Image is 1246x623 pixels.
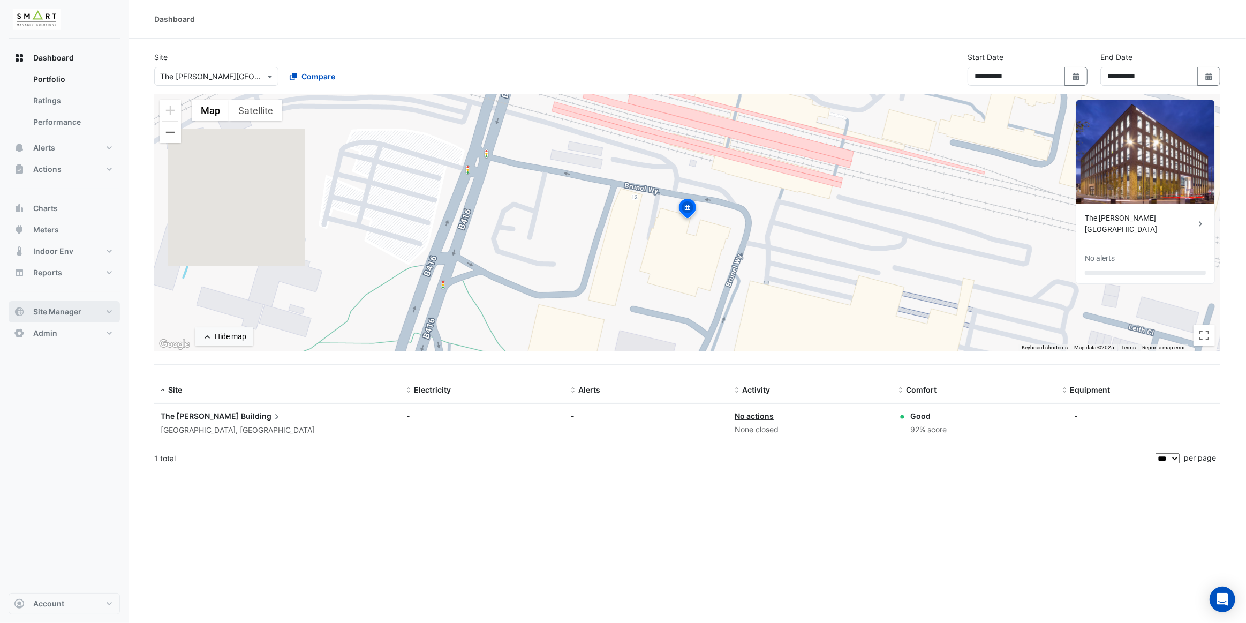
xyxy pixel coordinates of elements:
span: Reports [33,267,62,278]
img: Company Logo [13,9,61,30]
button: Zoom in [160,100,181,121]
a: No actions [735,411,774,421]
span: Admin [33,328,57,339]
label: Start Date [968,51,1003,63]
img: Google [157,337,192,351]
a: Terms (opens in new tab) [1121,344,1136,350]
app-icon: Meters [14,224,25,235]
button: Keyboard shortcuts [1022,344,1068,351]
div: [GEOGRAPHIC_DATA], [GEOGRAPHIC_DATA] [161,424,394,437]
img: The Porter Building [1076,100,1214,204]
app-icon: Alerts [14,142,25,153]
span: Site [168,385,182,394]
button: Reports [9,262,120,283]
span: Charts [33,203,58,214]
button: Indoor Env [9,241,120,262]
app-icon: Admin [14,328,25,339]
span: Indoor Env [33,246,73,257]
app-icon: Dashboard [14,52,25,63]
app-icon: Site Manager [14,306,25,317]
span: Building [241,410,282,422]
a: Ratings [25,90,120,111]
button: Alerts [9,137,120,159]
fa-icon: Select Date [1204,72,1214,81]
span: Comfort [906,385,937,394]
a: Open this area in Google Maps (opens a new window) [157,337,192,351]
span: Compare [301,71,335,82]
div: 1 total [154,445,1153,472]
button: Site Manager [9,301,120,322]
button: Toggle fullscreen view [1194,325,1215,346]
div: Hide map [215,331,246,342]
span: Equipment [1070,385,1111,394]
div: Dashboard [154,13,195,25]
a: Performance [25,111,120,133]
span: Alerts [33,142,55,153]
span: The [PERSON_NAME] [161,411,239,421]
div: Dashboard [9,69,120,137]
button: Admin [9,322,120,344]
label: End Date [1100,51,1132,63]
div: Open Intercom Messenger [1210,587,1235,612]
img: site-pin-selected.svg [676,197,699,223]
span: Alerts [578,385,600,394]
button: Actions [9,159,120,180]
app-icon: Actions [14,164,25,175]
span: Site Manager [33,306,81,317]
app-icon: Indoor Env [14,246,25,257]
button: Show street map [192,100,229,121]
div: - [1075,410,1078,422]
span: per page [1184,453,1216,462]
button: Zoom out [160,122,181,143]
button: Show satellite imagery [229,100,282,121]
button: Account [9,593,120,614]
span: Electricity [414,385,451,394]
span: Activity [742,385,770,394]
app-icon: Reports [14,267,25,278]
button: Meters [9,219,120,241]
div: No alerts [1085,253,1115,264]
div: - [406,410,557,422]
fa-icon: Select Date [1071,72,1081,81]
app-icon: Charts [14,203,25,214]
button: Charts [9,198,120,219]
div: - [571,410,722,422]
div: The [PERSON_NAME][GEOGRAPHIC_DATA] [1085,213,1195,235]
a: Report a map error [1142,344,1185,350]
span: Meters [33,224,59,235]
div: Good [910,410,947,422]
div: None closed [735,424,886,436]
button: Compare [283,67,342,86]
span: Map data ©2025 [1074,344,1114,350]
button: Hide map [195,327,253,346]
span: Account [33,598,64,609]
span: Actions [33,164,62,175]
label: Site [154,51,168,63]
span: Dashboard [33,52,74,63]
a: Portfolio [25,69,120,90]
div: 92% score [910,424,947,436]
button: Dashboard [9,47,120,69]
